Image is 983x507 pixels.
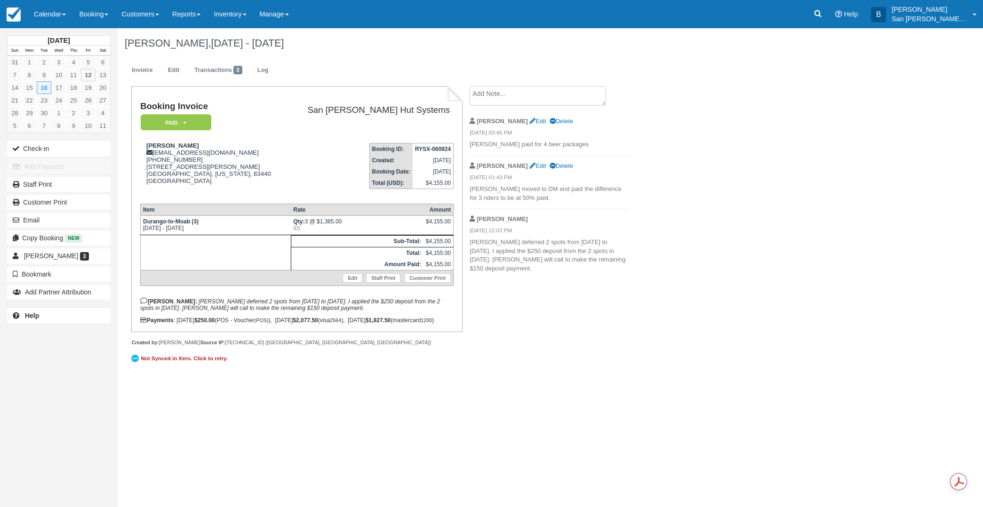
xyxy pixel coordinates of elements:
a: 9 [66,119,81,132]
span: [DATE] - [DATE] [211,37,284,49]
a: 6 [22,119,37,132]
strong: [PERSON_NAME] [477,118,528,125]
a: 16 [37,81,51,94]
a: 21 [8,94,22,107]
a: 19 [81,81,96,94]
a: 5 [81,56,96,69]
a: Edit [343,273,362,283]
button: Add Payment [7,159,111,174]
a: Not Synced in Xero. Click to retry. [131,353,230,364]
a: Log [250,61,276,79]
button: Email [7,213,111,228]
a: 2 [66,107,81,119]
a: 17 [51,81,66,94]
a: Invoice [125,61,160,79]
th: Booking ID: [369,143,413,155]
a: 30 [37,107,51,119]
i: Help [835,11,842,17]
p: [PERSON_NAME] paid for 4 beer packages [470,140,628,149]
strong: RYSX-060924 [415,146,451,152]
th: Mon [22,46,37,56]
a: Staff Print [366,273,400,283]
strong: Payments [140,317,174,324]
a: 29 [22,107,37,119]
a: 11 [66,69,81,81]
a: 4 [66,56,81,69]
a: 27 [96,94,110,107]
small: 1200 [421,317,432,323]
th: Amount [424,204,454,215]
a: 5 [8,119,22,132]
strong: [DATE] [48,37,70,44]
a: 22 [22,94,37,107]
a: 2 [37,56,51,69]
a: 20 [96,81,110,94]
a: 8 [22,69,37,81]
em: (()) [293,225,421,230]
th: Total (USD): [369,177,413,189]
th: Wed [51,46,66,56]
span: 3 [233,66,242,74]
span: Help [844,10,858,18]
button: Check-in [7,141,111,156]
th: Sub-Total: [291,235,423,247]
a: 1 [22,56,37,69]
strong: $250.00 [194,317,215,324]
p: San [PERSON_NAME] Hut Systems [892,14,967,24]
a: 26 [81,94,96,107]
th: Tue [37,46,51,56]
strong: Created by: [131,340,159,345]
th: Item [140,204,291,215]
a: 28 [8,107,22,119]
a: Delete [550,162,573,169]
a: Customer Print [7,195,111,210]
strong: [PERSON_NAME] [477,162,528,169]
strong: $2,077.50 [293,317,318,324]
a: 15 [22,81,37,94]
a: 18 [66,81,81,94]
a: Edit [161,61,186,79]
a: 25 [66,94,81,107]
small: (POS) [255,317,269,323]
a: Help [7,308,111,323]
a: Transactions3 [187,61,249,79]
a: 23 [37,94,51,107]
th: Sat [96,46,110,56]
a: 12 [81,69,96,81]
a: 3 [51,56,66,69]
th: Amount Paid: [291,259,423,270]
a: 9 [37,69,51,81]
p: [PERSON_NAME] [892,5,967,14]
a: Delete [550,118,573,125]
button: Copy Booking New [7,230,111,246]
td: [DATE] [413,166,454,177]
p: [PERSON_NAME] deferred 2 spots from [DATE] to [DATE]. I applied the $250 deposit from the 2 spots... [470,238,628,273]
div: : [DATE] (POS - Voucher ), [DATE] (visa ), [DATE] (mastercard ) [140,317,454,324]
strong: Qty [293,218,304,225]
th: Booking Date: [369,166,413,177]
a: Staff Print [7,177,111,192]
th: Total: [291,247,423,259]
td: $4,155.00 [424,235,454,247]
button: Add Partner Attribution [7,285,111,300]
strong: [PERSON_NAME] [477,215,528,222]
a: 7 [8,69,22,81]
span: [PERSON_NAME] [24,252,78,260]
button: Bookmark [7,267,111,282]
th: Created: [369,155,413,166]
strong: [PERSON_NAME] [146,142,199,149]
div: $4,155.00 [426,218,451,232]
a: 11 [96,119,110,132]
a: Paid [140,114,208,131]
td: 3 @ $1,385.00 [291,215,423,235]
a: 31 [8,56,22,69]
strong: Source IP: [200,340,225,345]
td: $4,155.00 [424,247,454,259]
small: 2564 [330,317,341,323]
div: B [871,7,886,22]
strong: $1,827.50 [366,317,391,324]
td: [DATE] - [DATE] [140,215,291,235]
th: Sun [8,46,22,56]
a: 24 [51,94,66,107]
a: 10 [81,119,96,132]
